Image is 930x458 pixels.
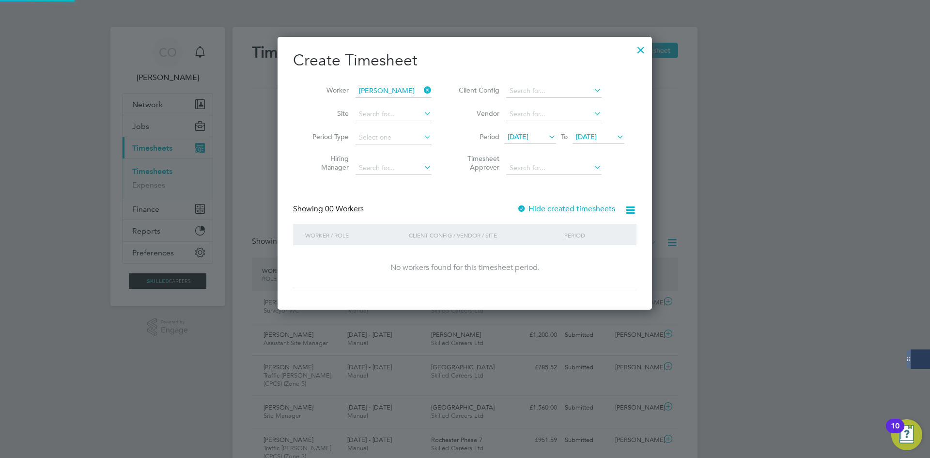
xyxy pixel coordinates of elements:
input: Search for... [356,108,432,121]
div: 10 [891,426,899,439]
label: Vendor [456,109,499,118]
div: Showing [293,204,366,214]
label: Client Config [456,86,499,95]
div: Worker / Role [303,224,406,246]
label: Site [305,109,349,118]
input: Select one [356,131,432,144]
label: Timesheet Approver [456,154,499,172]
input: Search for... [506,108,602,121]
span: To [558,130,571,143]
div: No workers found for this timesheet period. [303,263,627,273]
label: Period [456,132,499,141]
label: Worker [305,86,349,95]
input: Search for... [356,84,432,98]
div: Client Config / Vendor / Site [406,224,562,246]
label: Hiring Manager [305,154,349,172]
label: Hide created timesheets [517,204,615,214]
div: Period [562,224,627,246]
label: Period Type [305,132,349,141]
h2: Create Timesheet [293,50,636,71]
input: Search for... [506,84,602,98]
span: [DATE] [508,132,528,141]
button: Open Resource Center, 10 new notifications [891,419,922,450]
span: 00 Workers [325,204,364,214]
span: [DATE] [576,132,597,141]
input: Search for... [356,161,432,175]
input: Search for... [506,161,602,175]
